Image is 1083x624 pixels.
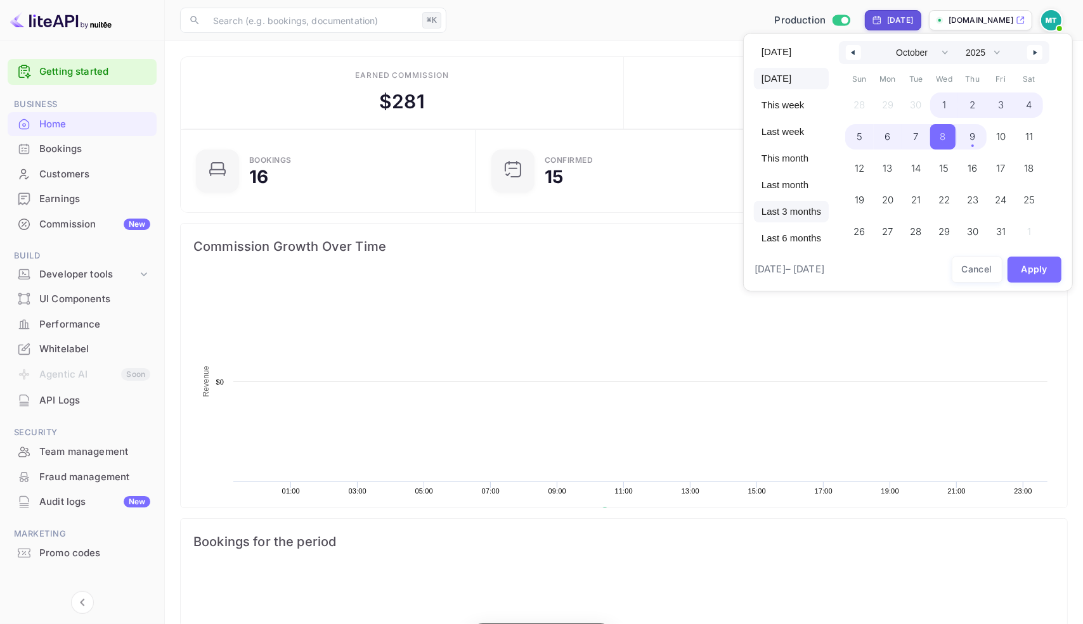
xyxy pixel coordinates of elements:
button: Last month [754,174,829,196]
span: 22 [938,189,950,212]
span: Wed [930,69,959,89]
span: Mon [874,69,902,89]
button: [DATE] [754,68,829,89]
button: 15 [930,153,959,178]
span: 10 [996,125,1006,148]
button: 29 [930,216,959,241]
button: 7 [902,121,930,146]
span: 13 [883,157,893,180]
button: Last 3 months [754,201,829,222]
span: 28 [911,220,922,243]
span: 23 [967,189,978,212]
span: 8 [940,125,945,148]
span: 3 [998,94,1004,117]
span: 31 [996,220,1006,243]
button: 10 [987,121,1015,146]
button: 3 [987,89,1015,115]
button: 4 [1015,89,1044,115]
span: 14 [911,157,921,180]
button: 30 [958,216,987,241]
button: Last 6 months [754,227,829,249]
button: 17 [987,153,1015,178]
span: 7 [914,125,919,148]
button: 2 [958,89,987,115]
button: 19 [845,184,874,210]
span: 5 [857,125,862,148]
button: 9 [958,121,987,146]
span: Sun [845,69,874,89]
span: 29 [938,220,950,243]
span: Tue [902,69,930,89]
span: 2 [970,94,975,117]
span: 21 [911,189,921,212]
span: 24 [995,189,1006,212]
span: 4 [1026,94,1032,117]
button: This month [754,148,829,169]
span: 12 [855,157,864,180]
span: 19 [855,189,864,212]
span: Thu [958,69,987,89]
span: 26 [853,220,865,243]
span: 9 [970,125,975,148]
span: 27 [883,220,893,243]
span: 15 [940,157,949,180]
span: 16 [968,157,977,180]
button: [DATE] [754,41,829,63]
span: Sat [1015,69,1044,89]
button: 21 [902,184,930,210]
button: 28 [902,216,930,241]
button: 16 [958,153,987,178]
button: 25 [1015,184,1044,210]
button: 14 [902,153,930,178]
button: 11 [1015,121,1044,146]
span: 1 [942,94,946,117]
span: 18 [1024,157,1034,180]
span: 11 [1025,125,1033,148]
span: 20 [882,189,893,212]
button: 31 [987,216,1015,241]
button: 24 [987,184,1015,210]
button: 1 [930,89,959,115]
button: Cancel [952,257,1002,283]
button: 20 [874,184,902,210]
span: 17 [996,157,1005,180]
button: Last week [754,121,829,143]
span: Fri [987,69,1015,89]
button: 12 [845,153,874,178]
span: 25 [1023,189,1035,212]
button: 22 [930,184,959,210]
button: 8 [930,121,959,146]
button: 13 [874,153,902,178]
button: 23 [958,184,987,210]
button: 26 [845,216,874,241]
span: [DATE] – [DATE] [755,262,824,277]
button: 6 [874,121,902,146]
span: 30 [967,220,978,243]
button: This week [754,94,829,116]
button: 5 [845,121,874,146]
span: 6 [885,125,891,148]
button: Apply [1008,257,1062,283]
button: 27 [874,216,902,241]
button: 18 [1015,153,1044,178]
